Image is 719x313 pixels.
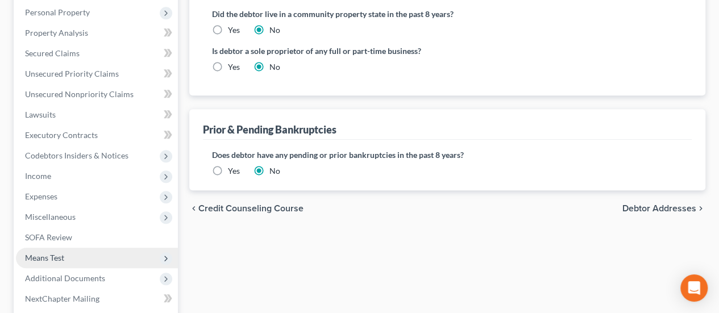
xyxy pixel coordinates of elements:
a: Unsecured Priority Claims [16,64,178,84]
span: SOFA Review [25,232,72,242]
label: No [269,61,280,73]
label: Did the debtor live in a community property state in the past 8 years? [212,8,683,20]
span: Income [25,171,51,181]
a: Lawsuits [16,105,178,125]
label: Does debtor have any pending or prior bankruptcies in the past 8 years? [212,149,683,161]
span: Personal Property [25,7,90,17]
span: Unsecured Nonpriority Claims [25,89,134,99]
span: Miscellaneous [25,212,76,222]
label: No [269,24,280,36]
span: Additional Documents [25,273,105,283]
span: Expenses [25,191,57,201]
a: SOFA Review [16,227,178,248]
span: Executory Contracts [25,130,98,140]
label: Is debtor a sole proprietor of any full or part-time business? [212,45,442,57]
button: Debtor Addresses chevron_right [622,204,705,213]
span: Codebtors Insiders & Notices [25,151,128,160]
span: Means Test [25,253,64,262]
span: Property Analysis [25,28,88,37]
a: Property Analysis [16,23,178,43]
span: NextChapter Mailing [25,294,99,303]
a: Secured Claims [16,43,178,64]
a: Unsecured Nonpriority Claims [16,84,178,105]
span: Secured Claims [25,48,80,58]
span: Credit Counseling Course [198,204,304,213]
label: Yes [228,24,240,36]
div: Prior & Pending Bankruptcies [203,123,336,136]
a: Executory Contracts [16,125,178,145]
span: Lawsuits [25,110,56,119]
a: NextChapter Mailing [16,289,178,309]
i: chevron_left [189,204,198,213]
span: Debtor Addresses [622,204,696,213]
i: chevron_right [696,204,705,213]
div: Open Intercom Messenger [680,274,708,302]
label: Yes [228,61,240,73]
label: No [269,165,280,177]
button: chevron_left Credit Counseling Course [189,204,304,213]
span: Unsecured Priority Claims [25,69,119,78]
label: Yes [228,165,240,177]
